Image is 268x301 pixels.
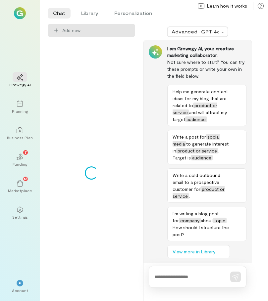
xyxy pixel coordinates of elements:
div: Advanced · GPT‑4o [172,28,219,35]
div: Business Plan [7,135,33,140]
span: audience [191,155,213,160]
button: Write a post forsocial mediato generate interest inproduct or service. Target isaudience. [167,130,246,164]
span: Add new [62,27,130,34]
button: I’m writing a blog post forcompanyabouttopic. How should I structure the post? [167,207,246,241]
span: . How should I structure the post? [173,218,229,237]
li: Personalization [109,8,157,19]
span: 13 [24,176,27,182]
div: Marketplace [8,188,32,193]
a: Settings [8,201,32,225]
span: Write a cold outbound email to a prospective customer for [173,172,220,192]
a: Marketplace [8,175,32,198]
div: Account [12,288,28,293]
a: Growegy AI [8,69,32,93]
li: Chat [48,8,71,19]
button: Write a cold outbound email to a prospective customer forproduct or service. [167,168,246,203]
span: Help me generate content ideas for my blog that are related to [173,89,228,108]
span: topic [213,218,227,223]
a: Planning [8,95,32,119]
span: about [201,218,213,223]
div: Planning [12,108,28,114]
span: Write a post for [173,134,206,140]
button: View more in Library [167,245,230,258]
div: Growegy AI [9,82,31,87]
span: . [207,116,208,122]
span: product or service [173,103,217,115]
button: Help me generate content ideas for my blog that are related toproduct or serviceand will attract ... [167,85,246,126]
a: Business Plan [8,122,32,146]
div: *Account [8,275,32,298]
span: company [179,218,201,223]
div: Funding [13,161,27,167]
span: I’m writing a blog post for [173,211,219,223]
div: I am Growegy AI, your creative marketing collaborator. [167,45,246,59]
span: and will attract my target [173,109,227,122]
span: . [189,193,190,199]
span: to generate interest in [173,141,229,153]
span: Learn how it works [207,3,247,9]
span: View more in Library [173,248,215,255]
a: Funding [8,148,32,172]
div: Not sure where to start? You can try these prompts or write your own in the field below. [167,59,246,79]
span: 7 [25,149,27,155]
li: Library [76,8,104,19]
div: Settings [12,214,28,220]
span: . [213,155,214,160]
span: audience [185,116,207,122]
span: product or service [176,148,218,153]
